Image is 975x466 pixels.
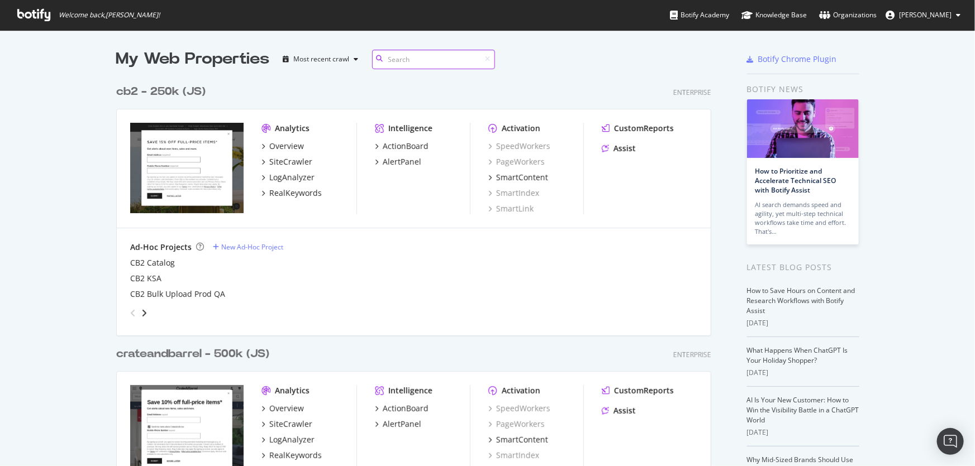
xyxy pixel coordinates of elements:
div: Activation [502,123,540,134]
a: SiteCrawler [261,156,312,167]
a: SmartContent [488,434,548,445]
a: How to Prioritize and Accelerate Technical SEO with Botify Assist [755,166,836,195]
a: SmartLink [488,203,534,214]
a: CustomReports [602,123,674,134]
div: New Ad-Hoc Project [221,242,283,252]
div: LogAnalyzer [269,434,315,445]
div: Most recent crawl [294,56,350,63]
div: Intelligence [388,385,432,396]
a: crateandbarrel - 500k (JS) [116,346,274,362]
a: CB2 KSA [130,273,161,284]
div: Overview [269,403,304,414]
a: PageWorkers [488,419,545,430]
a: New Ad-Hoc Project [213,242,283,252]
div: crateandbarrel - 500k (JS) [116,346,269,362]
div: angle-right [140,308,148,319]
img: How to Prioritize and Accelerate Technical SEO with Botify Assist [747,99,859,158]
div: Analytics [275,385,310,396]
a: AlertPanel [375,419,421,430]
div: [DATE] [747,427,859,438]
a: SiteCrawler [261,419,312,430]
div: cb2 - 250k (JS) [116,84,206,100]
div: Assist [613,143,636,154]
a: ActionBoard [375,141,429,152]
div: Ad-Hoc Projects [130,242,192,253]
a: SmartIndex [488,450,539,461]
a: Botify Chrome Plugin [747,54,837,65]
div: AlertPanel [383,156,421,167]
a: RealKeywords [261,188,322,199]
div: Knowledge Base [741,9,807,21]
a: SpeedWorkers [488,141,550,152]
div: Enterprise [673,350,711,359]
div: ActionBoard [383,141,429,152]
a: Overview [261,141,304,152]
button: Most recent crawl [279,50,363,68]
a: SpeedWorkers [488,403,550,414]
a: SmartContent [488,172,548,183]
a: cb2 - 250k (JS) [116,84,210,100]
div: Botify news [747,83,859,95]
div: CustomReports [614,385,674,396]
div: Assist [613,405,636,416]
div: Intelligence [388,123,432,134]
div: AlertPanel [383,419,421,430]
a: CustomReports [602,385,674,396]
div: Analytics [275,123,310,134]
div: SmartContent [496,172,548,183]
div: SmartContent [496,434,548,445]
button: [PERSON_NAME] [877,6,969,24]
div: [DATE] [747,318,859,328]
a: What Happens When ChatGPT Is Your Holiday Shopper? [747,345,848,365]
div: Activation [502,385,540,396]
div: LogAnalyzer [269,172,315,183]
input: Search [372,50,495,69]
div: Overview [269,141,304,152]
div: SiteCrawler [269,419,312,430]
a: AI Is Your New Customer: How to Win the Visibility Battle in a ChatGPT World [747,395,859,425]
div: Organizations [819,9,877,21]
div: AI search demands speed and agility, yet multi-step technical workflows take time and effort. Tha... [755,200,850,236]
img: cb2.com [130,123,244,213]
div: RealKeywords [269,450,322,461]
a: LogAnalyzer [261,172,315,183]
a: How to Save Hours on Content and Research Workflows with Botify Assist [747,286,855,315]
a: AlertPanel [375,156,421,167]
div: Enterprise [673,88,711,97]
div: CustomReports [614,123,674,134]
a: LogAnalyzer [261,434,315,445]
div: angle-left [126,304,140,322]
a: SmartIndex [488,188,539,199]
div: Latest Blog Posts [747,261,859,273]
a: Assist [602,143,636,154]
div: RealKeywords [269,188,322,199]
div: SiteCrawler [269,156,312,167]
a: CB2 Bulk Upload Prod QA [130,289,225,300]
div: Botify Academy [670,9,729,21]
a: RealKeywords [261,450,322,461]
a: Overview [261,403,304,414]
a: Assist [602,405,636,416]
span: Sabrina Bomberger [899,10,952,20]
div: ActionBoard [383,403,429,414]
div: Botify Chrome Plugin [758,54,837,65]
a: ActionBoard [375,403,429,414]
div: [DATE] [747,368,859,378]
span: Welcome back, [PERSON_NAME] ! [59,11,160,20]
a: CB2 Catalog [130,257,175,268]
a: PageWorkers [488,156,545,167]
div: My Web Properties [116,48,270,70]
div: Open Intercom Messenger [937,428,964,455]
